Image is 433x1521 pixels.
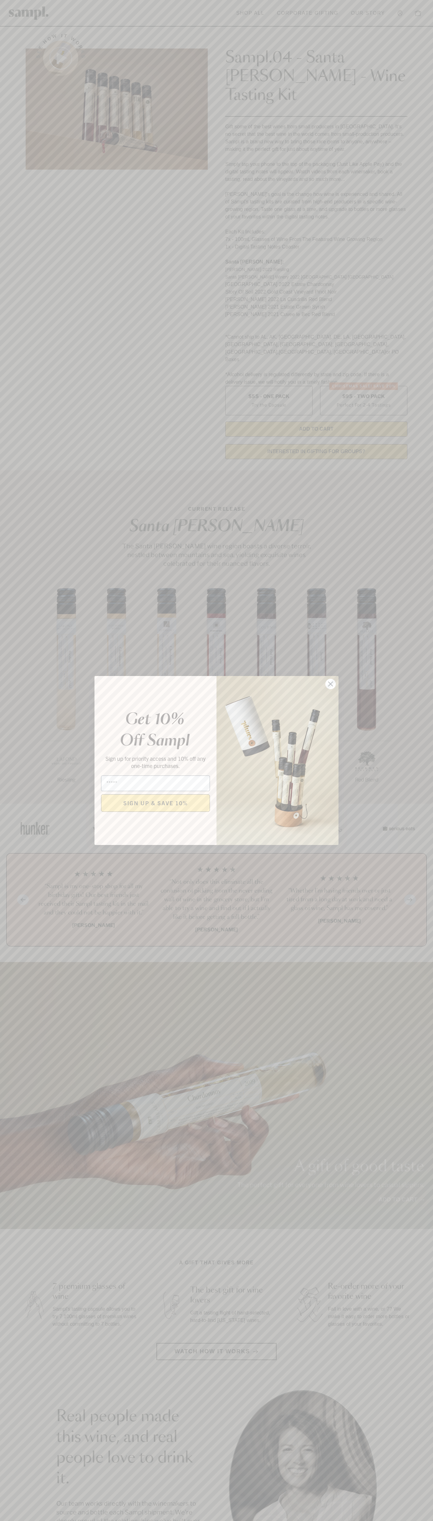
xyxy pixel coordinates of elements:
em: Get 10% Off Sampl [120,712,190,749]
button: SIGN UP & SAVE 10% [101,794,210,812]
img: 96933287-25a1-481a-a6d8-4dd623390dc6.png [216,676,339,845]
input: Email [101,776,210,791]
button: Close dialog [325,679,336,689]
span: Sign up for priority access and 10% off any one-time purchases. [105,755,206,769]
